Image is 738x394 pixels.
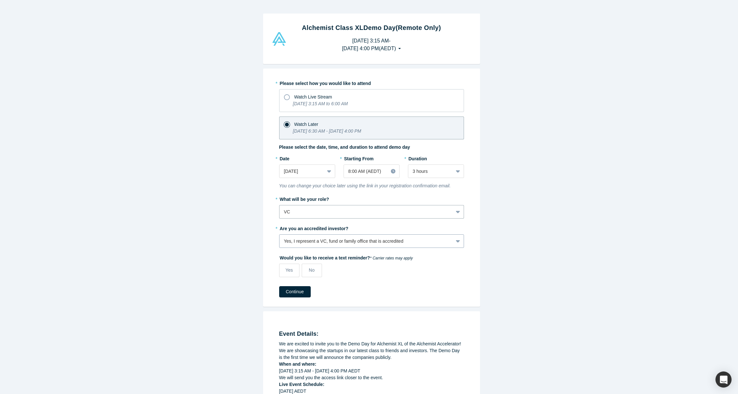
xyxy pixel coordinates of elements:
span: Yes [286,267,293,273]
i: [DATE] 6:30 AM - [DATE] 4:00 PM [293,128,361,134]
i: You can change your choice later using the link in your registration confirmation email. [279,183,451,188]
strong: When and where: [279,361,317,367]
label: Please select how you would like to attend [279,78,464,87]
img: Alchemist Vault Logo [271,32,287,46]
label: Date [279,153,335,162]
div: We are showcasing the startups in our latest class to friends and investors. The Demo Day is the ... [279,347,464,361]
label: Starting From [344,153,374,162]
label: Would you like to receive a text reminder? [279,252,464,261]
strong: Event Details: [279,331,319,337]
div: Yes, I represent a VC, fund or family office that is accredited [284,238,449,245]
em: * Carrier rates may apply [370,256,413,260]
strong: Alchemist Class XL Demo Day (Remote Only) [302,24,441,31]
span: Watch Live Stream [294,94,332,99]
button: Continue [279,286,311,297]
label: What will be your role? [279,194,464,203]
div: We are excited to invite you to the Demo Day for Alchemist XL of the Alchemist Accelerator! [279,341,464,347]
span: Watch Later [294,122,318,127]
span: No [309,267,315,273]
strong: Live Event Schedule: [279,382,325,387]
div: [DATE] 3:15 AM - [DATE] 4:00 PM AEDT [279,368,464,374]
div: We will send you the access link closer to the event. [279,374,464,381]
i: [DATE] 3:15 AM to 6:00 AM [293,101,348,106]
label: Are you an accredited investor? [279,223,464,232]
label: Please select the date, time, and duration to attend demo day [279,144,410,151]
button: [DATE] 3:15 AM-[DATE] 4:00 PM(AEDT) [335,35,408,55]
label: Duration [408,153,464,162]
